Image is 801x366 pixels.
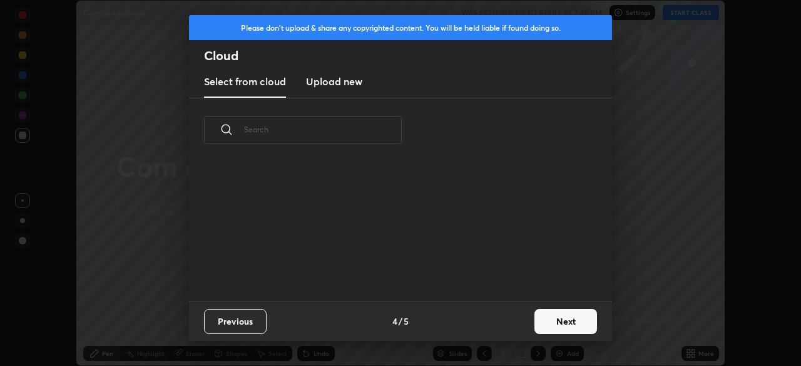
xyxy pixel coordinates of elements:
h4: 4 [392,315,397,328]
button: Previous [204,309,267,334]
input: Search [244,103,402,156]
h3: Upload new [306,74,362,89]
h3: Select from cloud [204,74,286,89]
button: Next [534,309,597,334]
h4: / [399,315,402,328]
div: Please don't upload & share any copyrighted content. You will be held liable if found doing so. [189,15,612,40]
h4: 5 [404,315,409,328]
h2: Cloud [204,48,612,64]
